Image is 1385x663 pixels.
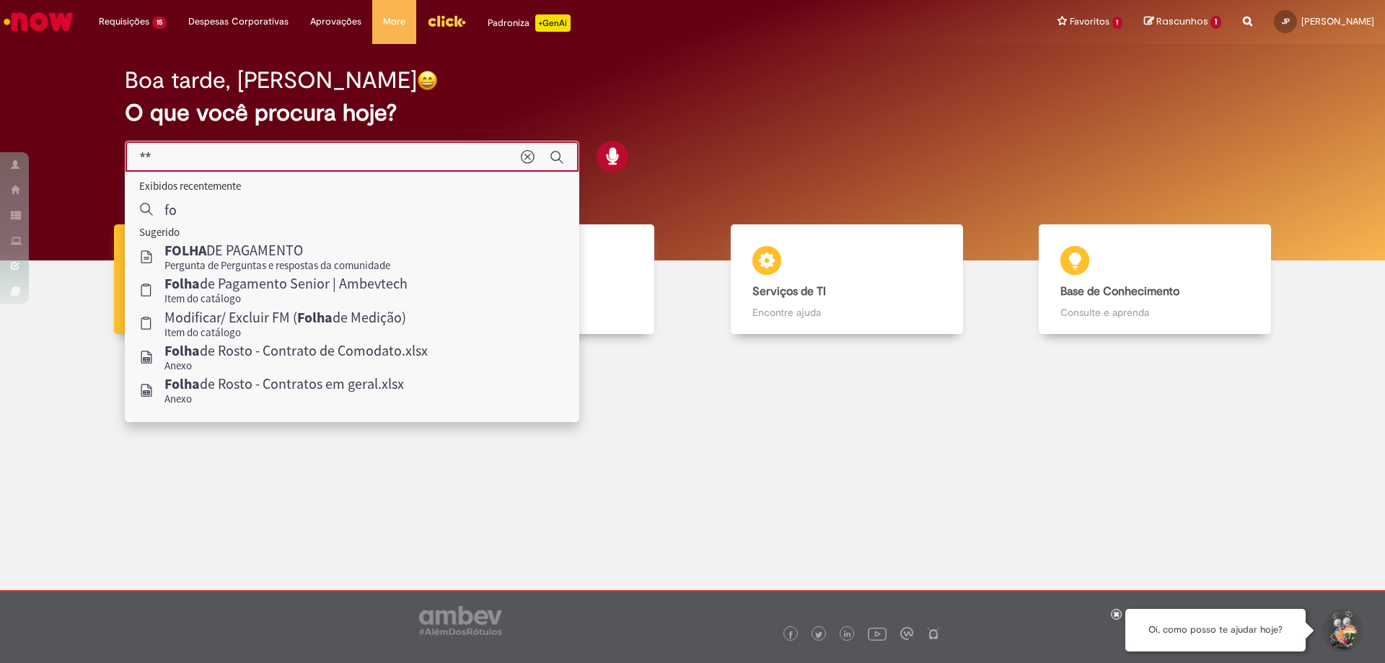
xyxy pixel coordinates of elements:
[1060,305,1249,320] p: Consulte e aprenda
[383,14,405,29] span: More
[815,631,822,638] img: logo_footer_twitter.png
[1301,15,1374,27] span: [PERSON_NAME]
[488,14,571,32] div: Padroniza
[310,14,361,29] span: Aprovações
[1156,14,1208,28] span: Rascunhos
[1001,224,1310,335] a: Base de Conhecimento Consulte e aprenda
[900,627,913,640] img: logo_footer_workplace.png
[787,631,794,638] img: logo_footer_facebook.png
[1125,609,1306,651] div: Oi, como posso te ajudar hoje?
[1320,609,1363,652] button: Iniciar Conversa de Suporte
[419,606,502,635] img: logo_footer_ambev_rotulo_gray.png
[1144,15,1221,29] a: Rascunhos
[844,631,851,639] img: logo_footer_linkedin.png
[1112,17,1123,29] span: 1
[99,14,149,29] span: Requisições
[927,627,940,640] img: logo_footer_naosei.png
[752,284,826,299] b: Serviços de TI
[1,7,76,36] img: ServiceNow
[152,17,167,29] span: 15
[125,68,417,93] h2: Boa tarde, [PERSON_NAME]
[125,100,1261,126] h2: O que você procura hoje?
[535,14,571,32] p: +GenAi
[76,224,384,335] a: Tirar dúvidas Tirar dúvidas com Lupi Assist e Gen Ai
[1210,16,1221,29] span: 1
[1070,14,1109,29] span: Favoritos
[692,224,1001,335] a: Serviços de TI Encontre ajuda
[1060,284,1179,299] b: Base de Conhecimento
[868,624,887,643] img: logo_footer_youtube.png
[1282,17,1290,26] span: JP
[417,70,438,91] img: happy-face.png
[752,305,941,320] p: Encontre ajuda
[427,10,466,32] img: click_logo_yellow_360x200.png
[188,14,289,29] span: Despesas Corporativas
